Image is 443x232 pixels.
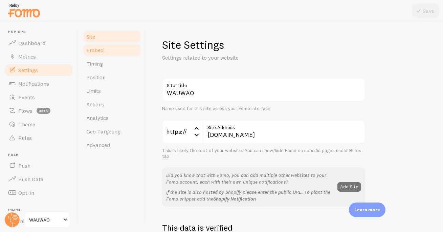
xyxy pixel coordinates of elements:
[162,120,203,144] div: https://
[18,94,35,101] span: Events
[18,53,36,60] span: Metrics
[4,90,74,104] a: Events
[86,142,110,148] span: Advanced
[82,43,141,57] a: Embed
[86,74,106,81] span: Position
[18,67,38,73] span: Settings
[4,172,74,186] a: Push Data
[8,153,74,157] span: Push
[4,50,74,63] a: Metrics
[4,77,74,90] a: Notifications
[86,128,120,135] span: Geo Targeting
[82,84,141,98] a: Limits
[86,114,109,121] span: Analytics
[82,70,141,84] a: Position
[82,125,141,138] a: Geo Targeting
[18,40,45,46] span: Dashboard
[18,176,44,183] span: Push Data
[86,101,104,108] span: Actions
[203,120,365,131] label: Site Address
[18,189,34,196] span: Opt-In
[4,159,74,172] a: Push
[29,216,61,224] span: WAUWAO
[7,2,41,19] img: fomo-relay-logo-orange.svg
[18,107,32,114] span: Flows
[162,148,365,160] div: This is likely the root of your website. You can show/hide Fomo on specific pages under Rules tab
[82,98,141,111] a: Actions
[8,30,74,34] span: Pop-ups
[82,30,141,43] a: Site
[18,80,49,87] span: Notifications
[18,162,30,169] span: Push
[354,207,380,213] p: Learn more
[4,36,74,50] a: Dashboard
[162,78,365,89] label: Site Title
[18,121,35,128] span: Theme
[18,134,32,141] span: Rules
[86,87,101,94] span: Limits
[4,118,74,131] a: Theme
[213,196,256,202] a: Shopify Notification
[4,186,74,199] a: Opt-In
[166,189,333,202] p: If the site is also hosted by Shopify please enter the public URL. To plant the Fomo snippet add the
[162,54,325,62] p: Settings related to your website
[4,131,74,145] a: Rules
[86,60,103,67] span: Timing
[162,106,365,112] div: Name used for this site across your Fomo interface
[24,212,70,228] a: WAUWAO
[8,208,74,212] span: Inline
[349,203,385,217] div: Learn more
[86,47,104,54] span: Embed
[82,138,141,152] a: Advanced
[166,172,333,185] p: Did you know that with Fomo, you can add multiple other websites to your Fomo account, each with ...
[4,63,74,77] a: Settings
[337,182,361,192] button: Add Site
[86,33,95,40] span: Site
[37,108,50,114] span: beta
[162,38,365,52] h1: Site Settings
[82,111,141,125] a: Analytics
[203,120,365,144] input: myhonestcompany.com
[82,57,141,70] a: Timing
[4,104,74,118] a: Flows beta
